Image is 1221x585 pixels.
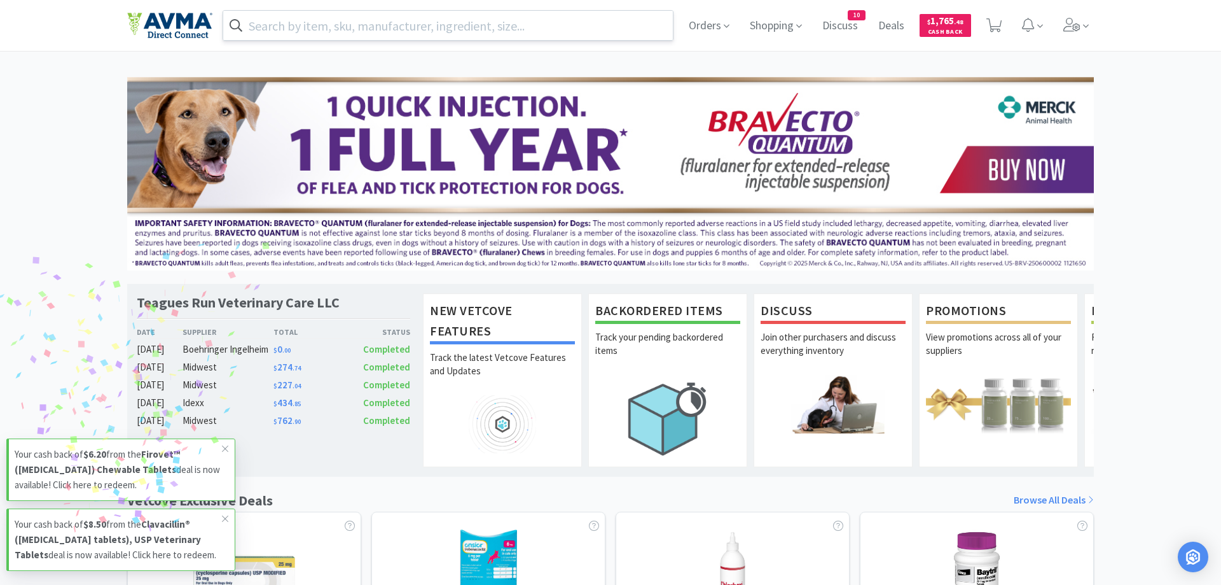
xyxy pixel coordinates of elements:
[761,375,906,433] img: hero_discuss.png
[137,395,410,411] a: [DATE]Idexx$434.85Completed
[293,382,301,390] span: . 04
[363,397,410,409] span: Completed
[137,293,340,312] h1: Teagues Run Veterinary Care LLC
[293,418,301,426] span: . 90
[293,400,301,408] span: . 85
[273,364,277,372] span: $
[926,330,1071,375] p: View promotions across all of your suppliers
[273,382,277,390] span: $
[363,379,410,391] span: Completed
[223,11,673,40] input: Search by item, sku, manufacturer, ingredient, size...
[761,300,906,324] h1: Discuss
[1178,542,1208,572] div: Open Intercom Messenger
[341,326,410,338] div: Status
[363,343,410,355] span: Completed
[293,364,301,372] span: . 74
[430,351,575,395] p: Track the latest Vetcove Features and Updates
[15,447,222,493] p: Your cash back of from the deal is now available! Click here to redeem.
[83,448,106,460] strong: $6.20
[15,517,222,563] p: Your cash back of from the deal is now available! Click here to redeem.
[927,15,963,27] span: 1,765
[848,11,865,20] span: 10
[926,375,1071,433] img: hero_promotions.png
[273,400,277,408] span: $
[273,343,291,355] span: 0
[920,8,971,43] a: $1,765.48Cash Back
[423,293,582,467] a: New Vetcove FeaturesTrack the latest Vetcove Features and Updates
[273,326,342,338] div: Total
[282,346,291,355] span: . 00
[137,413,410,428] a: [DATE]Midwest$762.90Completed
[273,414,301,426] span: 762
[430,395,575,453] img: hero_feature_roadmap.png
[137,326,183,338] div: Date
[430,300,575,344] h1: New Vetcove Features
[183,395,273,411] div: Idexx
[926,300,1071,324] h1: Promotions
[137,413,183,428] div: [DATE]
[183,342,273,357] div: Boehringer Ingelheim
[273,397,301,409] span: 434
[761,330,906,375] p: Join other purchasers and discuss everything inventory
[83,518,106,530] strong: $8.50
[754,293,913,467] a: DiscussJoin other purchasers and discuss everything inventory
[183,413,273,428] div: Midwest
[363,361,410,373] span: Completed
[927,29,963,37] span: Cash Back
[595,300,740,324] h1: Backordered Items
[1014,492,1094,509] a: Browse All Deals
[183,377,273,393] div: Midwest
[273,346,277,355] span: $
[15,518,201,561] strong: Clavacillin® ([MEDICAL_DATA] tablets), USP Veterinary Tablets
[127,12,212,39] img: e4e33dab9f054f5782a47901c742baa9_102.png
[127,77,1094,271] img: 3ffb5edee65b4d9ab6d7b0afa510b01f.jpg
[273,379,301,391] span: 227
[137,377,183,393] div: [DATE]
[137,360,183,375] div: [DATE]
[137,360,410,375] a: [DATE]Midwest$274.74Completed
[919,293,1078,467] a: PromotionsView promotions across all of your suppliers
[588,293,747,467] a: Backordered ItemsTrack your pending backordered items
[273,361,301,373] span: 274
[183,360,273,375] div: Midwest
[595,330,740,375] p: Track your pending backordered items
[137,342,410,357] a: [DATE]Boehringer Ingelheim$0.00Completed
[137,342,183,357] div: [DATE]
[137,395,183,411] div: [DATE]
[954,18,963,26] span: . 48
[183,326,273,338] div: Supplier
[873,20,909,32] a: Deals
[595,375,740,462] img: hero_backorders.png
[817,20,863,32] a: Discuss10
[363,414,410,426] span: Completed
[273,418,277,426] span: $
[137,377,410,393] a: [DATE]Midwest$227.04Completed
[927,18,930,26] span: $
